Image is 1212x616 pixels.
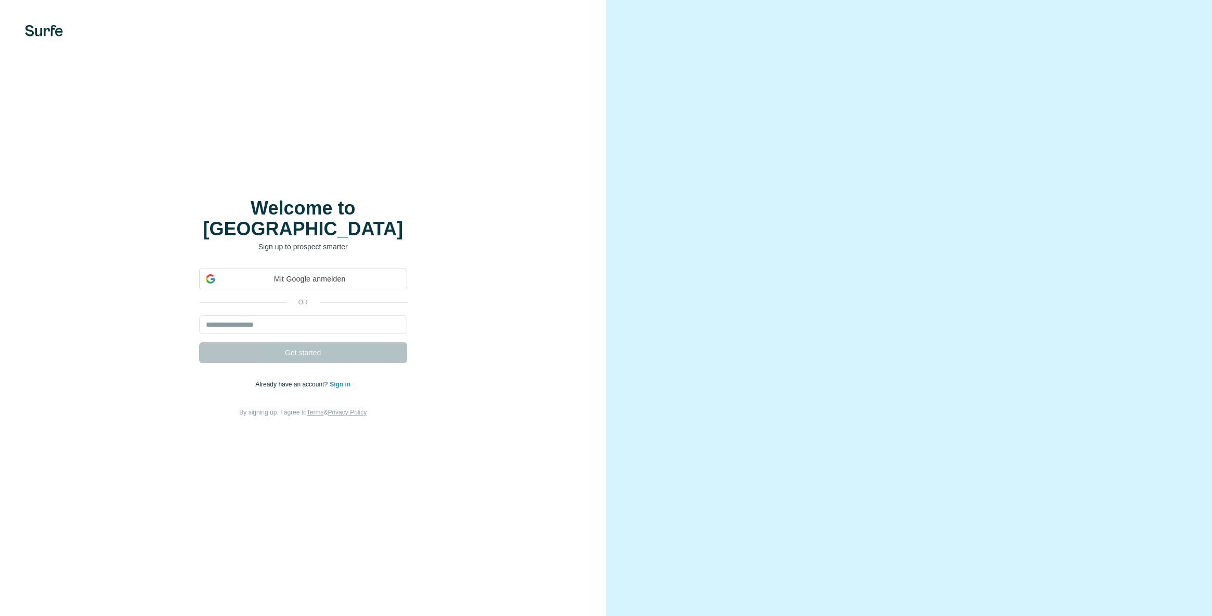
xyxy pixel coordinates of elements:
[199,242,407,252] p: Sign up to prospect smarter
[219,274,400,285] span: Mit Google anmelden
[255,381,330,388] span: Already have an account?
[25,25,63,36] img: Surfe's logo
[199,269,407,289] div: Mit Google anmelden
[328,409,367,416] a: Privacy Policy
[239,409,367,416] span: By signing up, I agree to &
[286,298,320,307] p: or
[199,198,407,239] h1: Welcome to [GEOGRAPHIC_DATA]
[307,409,324,416] a: Terms
[330,381,350,388] a: Sign in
